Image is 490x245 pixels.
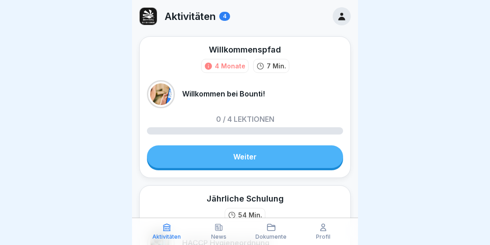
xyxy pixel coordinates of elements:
img: zazc8asra4ka39jdtci05bj8.png [140,8,157,25]
div: 4 [219,12,230,21]
div: Jährliche Schulung [207,193,284,204]
p: Willkommen bei Bounti! [182,90,265,98]
p: Dokumente [255,234,287,240]
p: News [211,234,226,240]
p: Aktivitäten [152,234,181,240]
p: 54 Min. [238,210,262,220]
div: 4 Monate [215,61,245,71]
div: Willkommenspfad [209,44,281,55]
p: Aktivitäten [165,10,216,22]
a: Weiter [147,145,343,168]
p: 0 / 4 Lektionen [216,115,274,123]
p: Profil [316,234,330,240]
p: 7 Min. [267,61,286,71]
